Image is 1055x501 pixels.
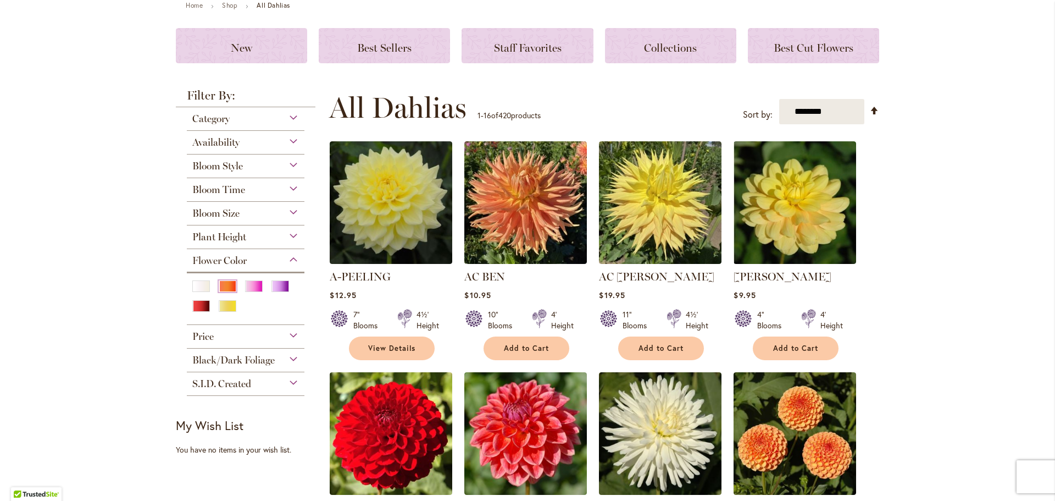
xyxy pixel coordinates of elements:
[192,160,243,172] span: Bloom Style
[464,256,587,266] a: AC BEN
[820,309,843,331] div: 4' Height
[462,28,593,63] a: Staff Favorites
[599,487,721,497] a: ALL TRIUMPH
[353,309,384,331] div: 7" Blooms
[192,331,214,343] span: Price
[319,28,450,63] a: Best Sellers
[464,372,587,495] img: ALL THAT JAZZ
[186,1,203,9] a: Home
[734,372,856,495] img: AMBER QUEEN
[644,41,697,54] span: Collections
[464,487,587,497] a: ALL THAT JAZZ
[222,1,237,9] a: Shop
[753,337,839,360] button: Add to Cart
[464,270,505,283] a: AC BEN
[734,290,756,300] span: $9.95
[484,110,491,120] span: 16
[417,309,439,331] div: 4½' Height
[605,28,736,63] a: Collections
[734,270,831,283] a: [PERSON_NAME]
[599,372,721,495] img: ALL TRIUMPH
[329,91,467,124] span: All Dahlias
[774,41,853,54] span: Best Cut Flowers
[464,290,491,300] span: $10.95
[494,41,562,54] span: Staff Favorites
[330,290,356,300] span: $12.95
[176,417,243,433] strong: My Wish List
[368,344,415,353] span: View Details
[734,256,856,266] a: AHOY MATEY
[330,487,452,497] a: ALI OOP
[176,28,307,63] a: New
[192,113,230,125] span: Category
[192,231,246,243] span: Plant Height
[734,141,856,264] img: AHOY MATEY
[231,41,252,54] span: New
[330,256,452,266] a: A-Peeling
[477,110,481,120] span: 1
[686,309,708,331] div: 4½' Height
[599,290,625,300] span: $19.95
[192,184,245,196] span: Bloom Time
[504,344,549,353] span: Add to Cart
[599,270,714,283] a: AC [PERSON_NAME]
[257,1,290,9] strong: All Dahlias
[464,141,587,264] img: AC BEN
[623,309,653,331] div: 11" Blooms
[551,309,574,331] div: 4' Height
[192,255,247,267] span: Flower Color
[484,337,569,360] button: Add to Cart
[330,372,452,495] img: ALI OOP
[638,344,684,353] span: Add to Cart
[618,337,704,360] button: Add to Cart
[176,90,315,107] strong: Filter By:
[734,487,856,497] a: AMBER QUEEN
[357,41,412,54] span: Best Sellers
[330,141,452,264] img: A-Peeling
[192,378,251,390] span: S.I.D. Created
[488,309,519,331] div: 10" Blooms
[477,107,541,124] p: - of products
[192,207,240,219] span: Bloom Size
[349,337,435,360] a: View Details
[176,444,323,455] div: You have no items in your wish list.
[192,354,275,366] span: Black/Dark Foliage
[757,309,788,331] div: 4" Blooms
[498,110,511,120] span: 420
[748,28,879,63] a: Best Cut Flowers
[743,104,773,125] label: Sort by:
[330,270,391,283] a: A-PEELING
[8,462,39,493] iframe: Launch Accessibility Center
[773,344,818,353] span: Add to Cart
[192,136,240,148] span: Availability
[599,141,721,264] img: AC Jeri
[599,256,721,266] a: AC Jeri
